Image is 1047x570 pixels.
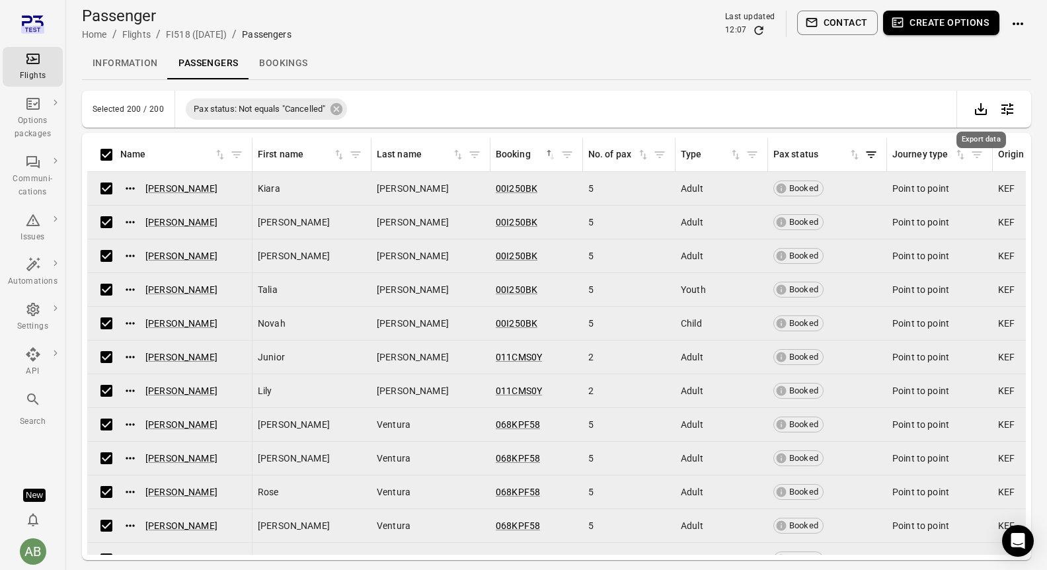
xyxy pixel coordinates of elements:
button: Actions [1005,11,1031,37]
span: [PERSON_NAME] [258,249,330,263]
li: / [232,26,237,42]
button: Actions [120,482,140,502]
span: [PERSON_NAME] [377,182,449,195]
div: Open Intercom Messenger [1002,525,1034,557]
a: Export data [968,102,994,114]
span: Filter by journey type [967,145,987,165]
a: Passengers [168,48,249,79]
span: Pax status [773,147,861,162]
a: Communi-cations [3,150,63,203]
a: 068KPF58 [496,453,540,464]
span: 5 [588,452,594,465]
button: Actions [120,212,140,232]
a: 011CMS0Y [496,386,542,396]
span: Adult [681,485,703,499]
div: Sort by first name in ascending order [258,147,346,162]
div: Sort by booking in descending order [496,147,557,162]
span: Filter by first name [346,145,366,165]
span: 5 [588,249,594,263]
div: Booking [496,147,544,162]
div: Options packages [8,114,58,141]
a: Automations [3,253,63,292]
span: KEF [998,553,1015,566]
span: [PERSON_NAME] [258,519,330,532]
button: Contact [797,11,878,35]
div: API [8,365,58,378]
a: [PERSON_NAME] [145,554,217,565]
span: Filter by type [742,145,762,165]
span: Name [120,147,227,162]
button: Actions [120,280,140,300]
span: [PERSON_NAME] [377,249,449,263]
li: / [112,26,117,42]
span: Ventura [377,452,410,465]
div: Origin [998,147,1046,162]
span: Ventura [377,418,410,431]
a: [PERSON_NAME] [145,352,217,362]
span: Booked [785,519,823,532]
a: 00I250BK [496,251,537,261]
button: Create options [883,11,999,35]
button: Filter by last name [465,145,485,165]
div: 12:07 [725,24,747,37]
a: [PERSON_NAME] [145,183,217,194]
a: [PERSON_NAME] [145,318,217,329]
div: Name [120,147,213,162]
div: First name [258,147,332,162]
div: No. of pax [588,147,637,162]
span: Point to point [892,249,949,263]
span: 5 [588,485,594,499]
a: [PERSON_NAME] [145,386,217,396]
a: Settings [3,298,63,337]
span: Last name [377,147,465,162]
button: Filter by name [227,145,247,165]
button: Search [3,387,63,432]
span: Point to point [892,216,949,229]
span: Booked [785,317,823,330]
div: Selected 200 / 200 [93,104,164,114]
a: Information [82,48,168,79]
div: Issues [8,231,58,244]
div: Sort by journey type in ascending order [892,147,967,162]
span: Booked [785,452,823,465]
span: KEF [998,283,1015,296]
a: 00I250BK [496,217,537,227]
span: Youth [681,283,706,296]
button: Filter by no. of pax [650,145,670,165]
span: Talia [258,283,278,296]
div: Export data [968,96,994,122]
span: Junior [258,350,285,364]
div: Last updated [725,11,775,24]
span: 5 [588,418,594,431]
button: Actions [120,179,140,198]
button: Actions [120,516,140,536]
button: Actions [120,381,140,401]
span: Adult [681,216,703,229]
div: Journey type [892,147,954,162]
div: Sort by last name in ascending order [377,147,465,162]
button: Aslaug Bjarnadottir [15,533,52,570]
button: Open table configuration [994,96,1021,122]
span: Adult [681,519,703,532]
span: Point to point [892,317,949,330]
span: Ventura [377,553,410,566]
a: [PERSON_NAME] [145,453,217,464]
span: Booked [785,283,823,296]
span: Point to point [892,485,949,499]
span: KEF [998,452,1015,465]
a: Issues [3,208,63,248]
a: 00I250BK [496,183,537,194]
span: No. of pax [588,147,650,162]
span: Rose [258,485,279,499]
span: 5 [588,317,594,330]
div: Sort by type in ascending order [681,147,742,162]
button: Filter by pax status [861,145,881,165]
div: Pax status [773,147,848,162]
span: Booked [785,384,823,397]
span: Adult [681,384,703,397]
h1: Passenger [82,5,291,26]
a: Options packages [3,92,63,145]
span: Booking [496,147,557,162]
